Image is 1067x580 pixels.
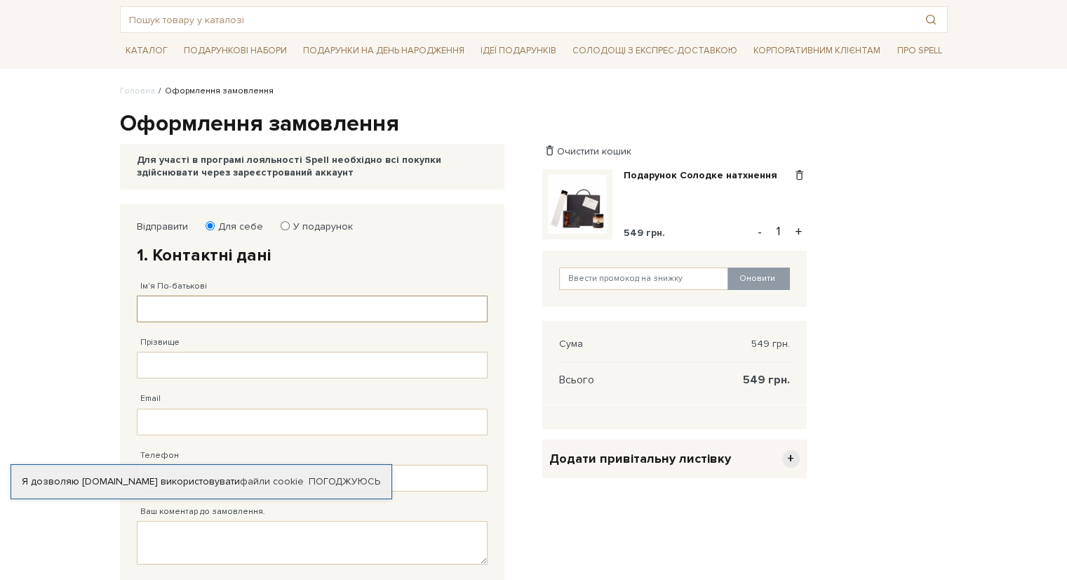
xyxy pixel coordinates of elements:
img: Подарунок Солодке натхнення [548,175,607,234]
span: Каталог [120,40,173,62]
a: Корпоративним клієнтам [748,39,886,62]
span: Додати привітальну листівку [549,451,731,467]
button: Пошук товару у каталозі [915,7,947,32]
h2: 1. Контактні дані [137,244,488,266]
span: Всього [559,374,594,386]
span: Про Spell [891,40,947,62]
input: Для себе [206,221,215,230]
label: Ваш коментар до замовлення. [140,506,265,518]
label: Відправити [137,220,188,233]
span: Сума [559,338,583,350]
label: Прізвище [140,336,180,349]
a: Солодощі з експрес-доставкою [567,39,743,62]
button: - [753,221,767,242]
span: Подарунки на День народження [297,40,470,62]
div: Для участі в програмі лояльності Spell необхідно всі покупки здійснювати через зареєстрований акк... [137,154,488,179]
a: файли cookie [240,475,304,487]
span: Ідеї подарунків [475,40,562,62]
label: У подарунок [284,220,353,233]
h1: Оформлення замовлення [120,110,948,139]
a: Погоджуюсь [309,475,380,488]
span: Подарункові набори [178,40,293,62]
a: Подарунок Солодке натхнення [624,169,788,182]
input: Пошук товару у каталозі [121,7,915,32]
a: Головна [120,86,155,96]
li: Оформлення замовлення [155,85,274,98]
input: У подарунок [281,221,290,230]
button: Оновити [727,268,790,290]
span: 549 грн. [751,338,790,350]
label: Ім'я По-батькові [140,280,207,293]
div: Очистити кошик [542,145,807,158]
span: 549 грн. [624,227,665,239]
span: + [782,450,800,468]
label: Для себе [209,220,263,233]
button: + [791,221,807,242]
div: Я дозволяю [DOMAIN_NAME] використовувати [11,475,391,488]
input: Ввести промокод на знижку [559,268,729,290]
label: Телефон [140,449,179,462]
span: 549 грн. [743,374,790,386]
label: Email [140,393,161,405]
